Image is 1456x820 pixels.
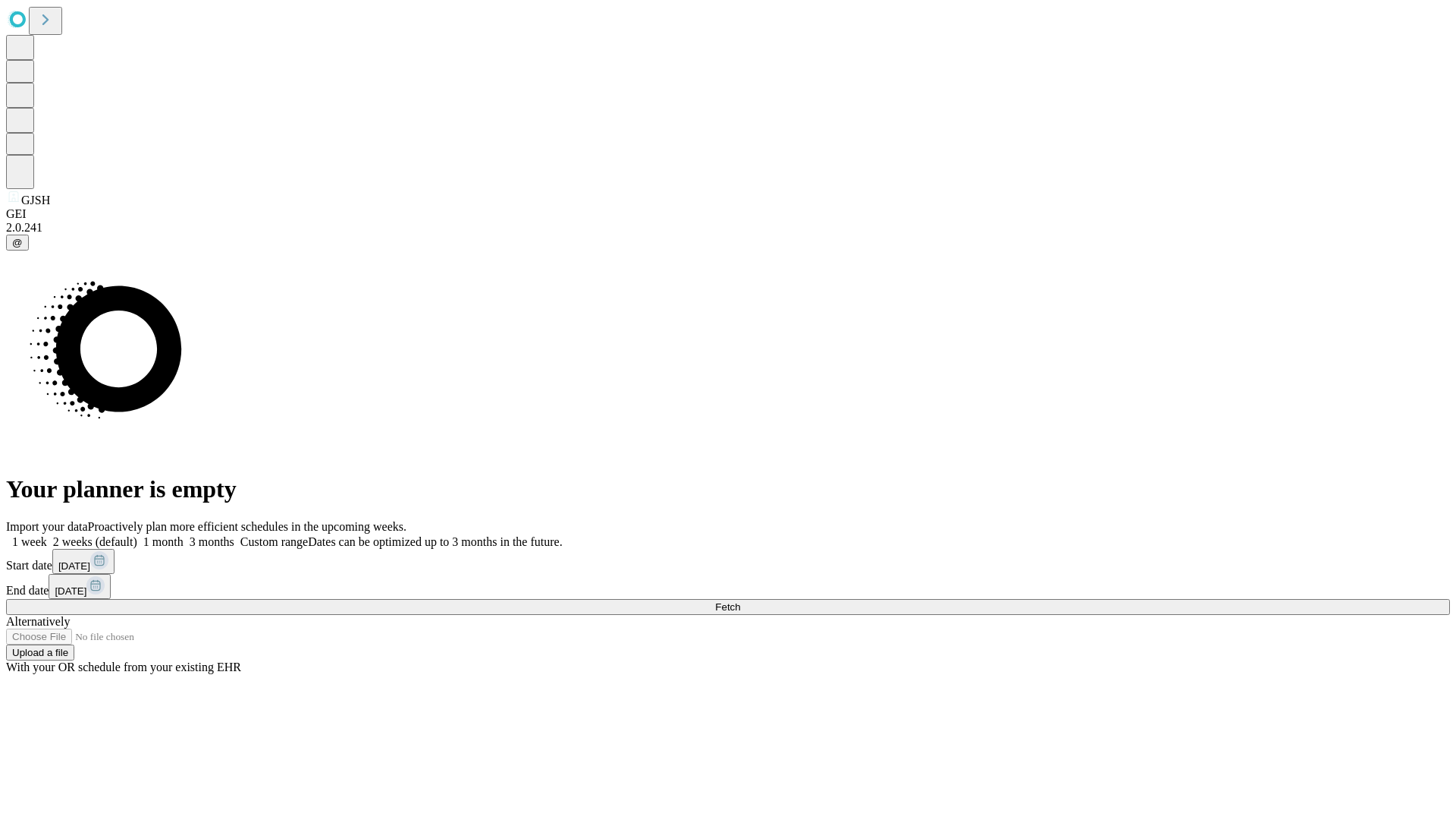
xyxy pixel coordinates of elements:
div: GEI [6,207,1450,221]
span: Fetch [715,601,740,613]
button: [DATE] [52,549,115,574]
div: End date [6,574,1450,599]
span: Dates can be optimized up to 3 months in the future. [308,535,562,548]
span: Import your data [6,520,88,533]
span: GJSH [21,194,50,207]
button: Fetch [6,599,1450,615]
span: [DATE] [58,560,90,572]
button: @ [6,235,29,251]
span: Alternatively [6,615,70,628]
span: 1 month [143,535,184,548]
span: 2 weeks (default) [53,535,137,548]
div: 2.0.241 [6,221,1450,235]
h1: Your planner is empty [6,475,1450,503]
div: Start date [6,549,1450,574]
span: 3 months [190,535,234,548]
button: [DATE] [49,574,111,599]
button: Upload a file [6,645,74,661]
span: [DATE] [55,585,86,597]
span: Custom range [240,535,308,548]
span: @ [12,237,23,248]
span: 1 week [12,535,47,548]
span: With your OR schedule from your existing EHR [6,661,241,673]
span: Proactively plan more efficient schedules in the upcoming weeks. [88,520,406,533]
